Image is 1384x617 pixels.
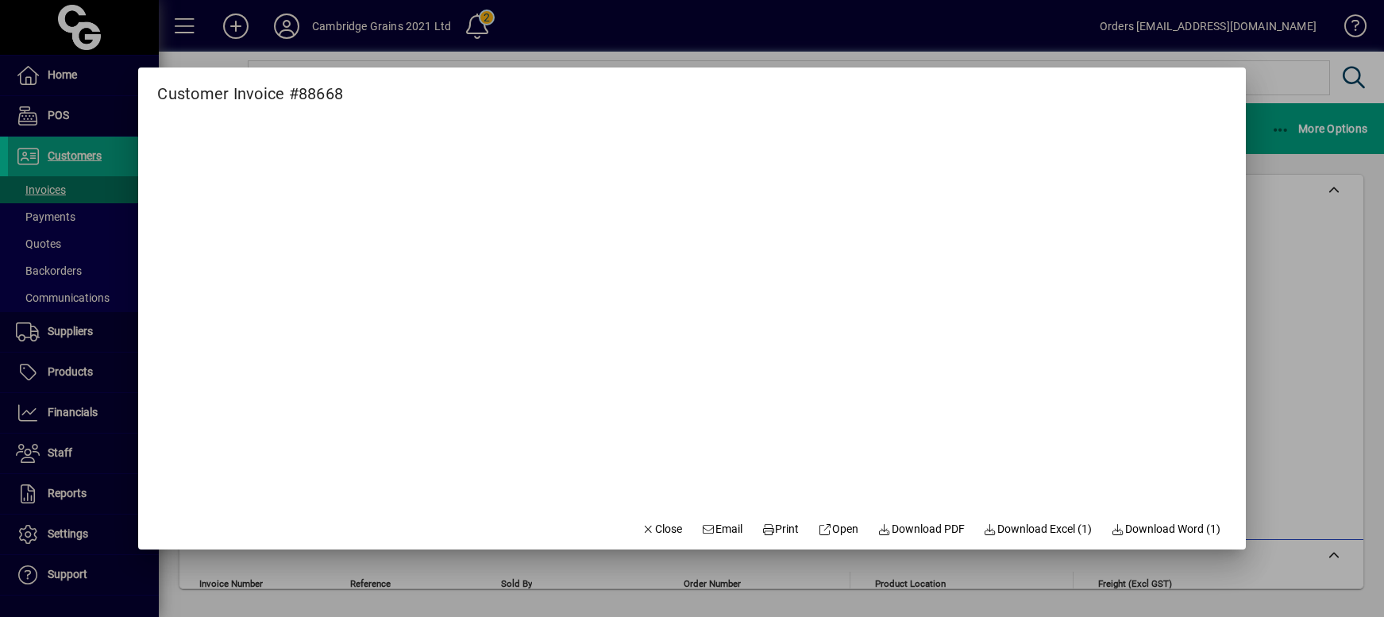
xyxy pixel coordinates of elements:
[1111,521,1220,538] span: Download Word (1)
[877,521,965,538] span: Download PDF
[701,521,742,538] span: Email
[695,515,749,543] button: Email
[871,515,971,543] a: Download PDF
[812,515,865,543] a: Open
[761,521,800,538] span: Print
[819,521,859,538] span: Open
[1105,515,1227,543] button: Download Word (1)
[138,67,362,106] h2: Customer Invoice #88668
[977,515,1099,543] button: Download Excel (1)
[635,515,689,543] button: Close
[984,521,1093,538] span: Download Excel (1)
[755,515,806,543] button: Print
[642,521,683,538] span: Close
